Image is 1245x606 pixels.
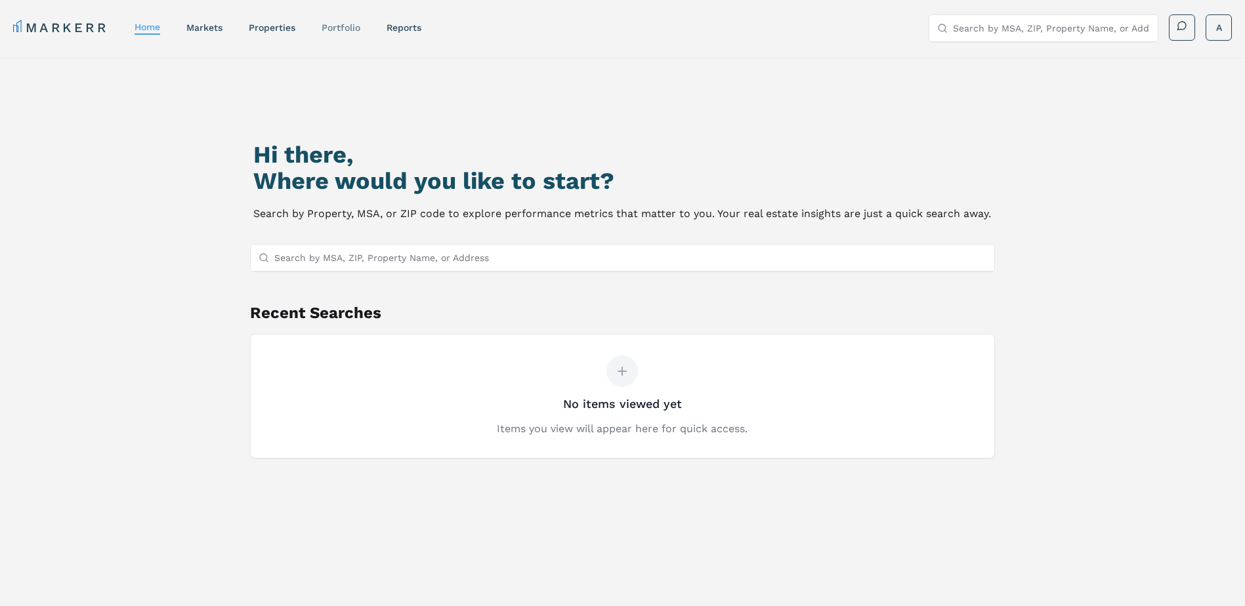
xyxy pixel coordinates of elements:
h1: Hi there, [253,142,991,168]
p: Items you view will appear here for quick access. [497,421,748,437]
h3: No items viewed yet [563,395,682,413]
h2: Where would you like to start? [253,168,991,194]
button: A [1206,14,1232,41]
h2: Recent Searches [250,302,996,323]
a: reports [387,22,421,33]
input: Search by MSA, ZIP, Property Name, or Address [953,15,1150,41]
a: MARKERR [13,18,108,37]
a: properties [249,22,295,33]
p: Search by Property, MSA, or ZIP code to explore performance metrics that matter to you. Your real... [253,205,991,223]
span: A [1216,21,1222,34]
input: Search by MSA, ZIP, Property Name, or Address [274,245,987,271]
a: markets [186,22,222,33]
a: home [135,22,160,32]
a: Portfolio [322,22,360,33]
